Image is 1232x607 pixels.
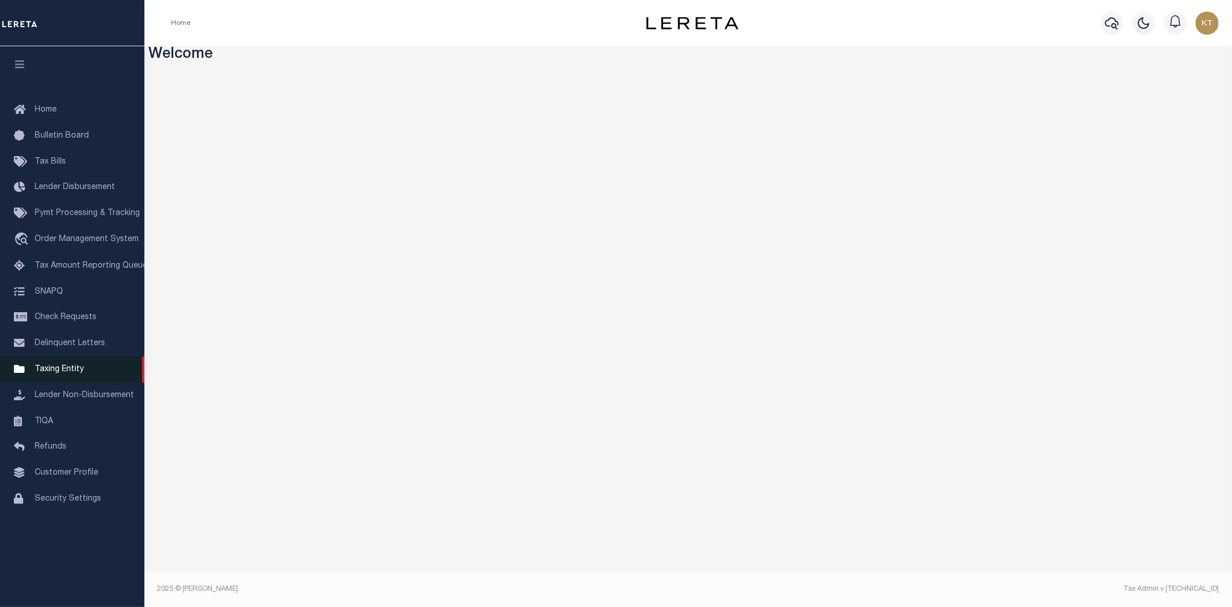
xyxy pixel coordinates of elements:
span: Delinquent Letters [35,339,105,347]
div: Tax Admin v.[TECHNICAL_ID] [697,584,1219,594]
span: Customer Profile [35,469,98,477]
img: svg+xml;base64,PHN2ZyB4bWxucz0iaHR0cDovL3d3dy53My5vcmcvMjAwMC9zdmciIHBvaW50ZXItZXZlbnRzPSJub25lIi... [1196,12,1219,35]
i: travel_explore [14,232,32,247]
span: Tax Bills [35,158,66,166]
span: Pymt Processing & Tracking [35,209,140,217]
span: Refunds [35,443,66,451]
span: Lender Non-Disbursement [35,391,134,399]
h3: Welcome [149,46,1228,64]
img: logo-dark.svg [646,17,739,29]
span: Tax Amount Reporting Queue [35,262,147,270]
span: Taxing Entity [35,365,84,373]
span: Check Requests [35,313,96,321]
span: Lender Disbursement [35,183,115,191]
div: 2025 © [PERSON_NAME]. [149,584,688,594]
li: Home [171,18,191,28]
span: Home [35,106,57,114]
span: SNAPQ [35,287,63,295]
span: TIQA [35,417,53,425]
span: Bulletin Board [35,132,89,140]
span: Order Management System [35,235,139,243]
span: Security Settings [35,495,101,503]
